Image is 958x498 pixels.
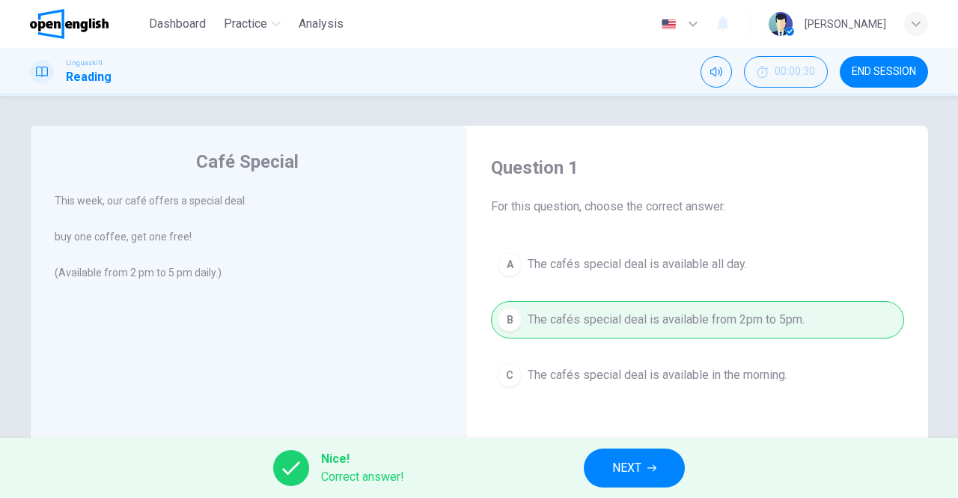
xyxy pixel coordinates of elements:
div: Mute [701,56,732,88]
h4: Café Special [196,150,299,174]
span: Practice [224,15,267,33]
h4: Question 1 [491,156,904,180]
span: Linguaskill [66,58,103,68]
button: Analysis [293,10,350,37]
span: 00:00:30 [775,66,815,78]
button: 00:00:30 [744,56,828,88]
span: buy one coffee, get one free! (Available from 2 pm to 5 pm daily.) [55,231,222,279]
span: For this question, choose the correct answer. [491,198,904,216]
span: Correct answer! [321,468,404,486]
span: This week, our café offers a special deal: [55,195,247,207]
span: Analysis [299,15,344,33]
div: [PERSON_NAME] [805,15,886,33]
span: Nice! [321,450,404,468]
button: Dashboard [143,10,212,37]
span: END SESSION [852,66,916,78]
h1: Reading [66,68,112,86]
img: OpenEnglish logo [30,9,109,39]
button: NEXT [584,449,685,488]
span: NEXT [612,458,641,479]
div: Hide [744,56,828,88]
span: Dashboard [149,15,206,33]
img: Profile picture [769,12,793,36]
a: OpenEnglish logo [30,9,143,39]
button: END SESSION [840,56,928,88]
img: en [659,19,678,30]
button: Practice [218,10,287,37]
